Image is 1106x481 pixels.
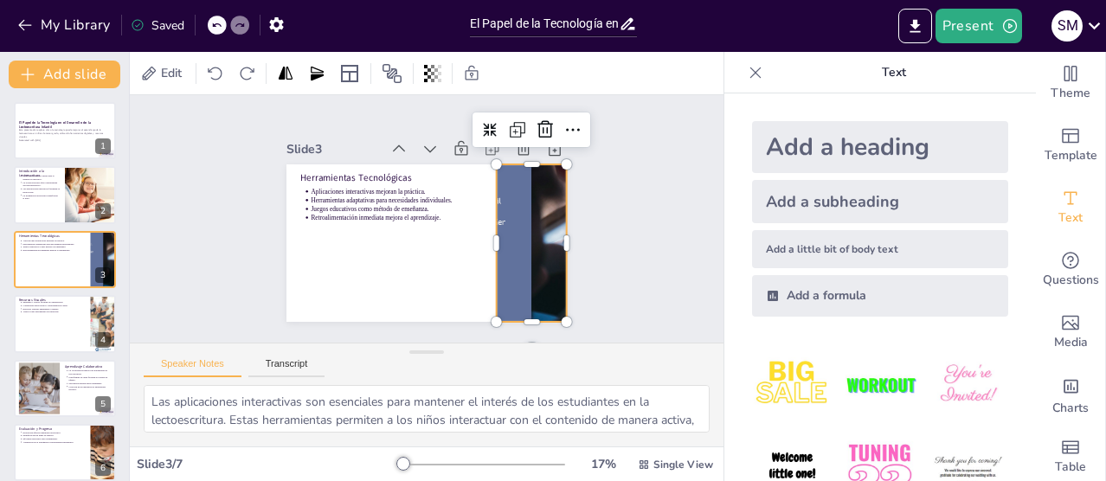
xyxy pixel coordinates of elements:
input: Insert title [470,11,619,36]
div: 6 [95,460,111,476]
div: Add text boxes [1036,176,1105,239]
span: Questions [1043,271,1099,290]
div: 3 [14,231,116,288]
div: Add a little bit of body text [752,230,1008,268]
p: Creación de un ambiente de aprendizaje positivo. [68,385,111,391]
div: S M [1051,10,1083,42]
span: Position [382,63,402,84]
p: Herramientas Tecnológicas [368,93,499,237]
img: 2.jpeg [839,344,920,425]
p: Aplicaciones interactivas mejoran la práctica. [367,112,488,245]
button: Export to PowerPoint [898,9,932,43]
p: La integración tecnológica transforma el aula. [23,193,60,199]
p: Evaluación y Progreso [19,426,86,432]
p: Retroalimentación inmediata mejora el aprendizaje. [23,248,85,252]
span: Edit [158,65,185,81]
div: Layout [336,60,363,87]
div: Get real-time input from your audience [1036,239,1105,301]
span: Text [1058,208,1083,228]
img: 3.jpeg [928,344,1008,425]
p: Herramientas adaptativas para necesidades individuales. [23,242,85,246]
div: 5 [14,360,116,417]
p: Aprendizaje Colaborativo [65,363,111,369]
p: Retroalimentación inmediata mejora el aprendizaje. [347,130,468,263]
p: Conexiones entre lectura y representación visual. [23,305,85,308]
p: Generated with [URL] [19,138,111,142]
p: Informes detallados para seguimiento. [23,437,85,440]
button: My Library [13,11,118,39]
p: Aplicaciones interactivas mejoran la práctica. [23,239,85,242]
div: Add a subheading [752,180,1008,223]
p: La tecnología hace que el aprendizaje sea más interactivo. [23,181,60,187]
button: Present [936,9,1022,43]
img: 1.jpeg [752,344,833,425]
span: Table [1055,458,1086,477]
p: Esta presentación explora cómo la tecnología puede mejorar el aprendizaje de la lectoescritura en... [19,129,111,138]
p: Adaptación de la enseñanza a necesidades individuales. [23,440,85,444]
div: 3 [95,267,111,283]
div: 6 [14,424,116,481]
div: Slide 3 [379,62,453,143]
p: Evaluación efectiva mediante tecnología. [23,431,85,434]
div: 5 [95,396,111,412]
p: Recursos Visuales [19,298,86,303]
button: Transcript [248,358,325,377]
span: Theme [1051,84,1090,103]
p: Videos como herramienta de narración. [23,311,85,314]
p: La lectoescritura es crucial para el desarrollo educativo. [23,174,60,180]
p: Juegos educativos como método de enseñanza. [353,124,474,257]
p: Imágenes y videos facilitan la comprensión. [23,301,85,305]
p: La colaboración mejora las habilidades de lectoescritura. [68,369,111,375]
p: Introducción a la Lectoescritura [19,168,60,177]
div: Add a heading [752,121,1008,173]
p: Text [769,52,1019,93]
p: Identificación de áreas de mejora. [23,434,85,438]
button: S M [1051,9,1083,43]
div: Slide 3 / 7 [137,456,399,472]
span: Single View [653,458,713,471]
div: Add charts and graphs [1036,363,1105,426]
div: 1 [95,138,111,154]
p: Las aplicaciones educativas fomentan la motivación. [23,187,60,193]
p: Herramientas adaptativas para necesidades individuales. [360,118,481,251]
span: Media [1054,333,1088,352]
strong: El Papel de la Tecnología en el Desarrollo de la Lectoescritura Infantil [19,120,91,130]
div: 17 % [582,456,624,472]
div: 2 [95,203,111,219]
p: Motivación mutua entre estudiantes. [68,382,111,385]
div: 4 [95,332,111,348]
p: Recursos visuales mantienen el interés. [23,307,85,311]
button: Speaker Notes [144,358,241,377]
button: Add slide [9,61,120,88]
div: 2 [14,166,116,223]
p: Herramientas Tecnológicas [19,234,86,239]
div: 1 [14,102,116,159]
p: Plataformas en línea facilitan el trabajo en equipo. [68,375,111,382]
div: Add a formula [752,275,1008,317]
div: 4 [14,295,116,352]
div: Change the overall theme [1036,52,1105,114]
textarea: Las aplicaciones interactivas son esenciales para mantener el interés de los estudiantes en la le... [144,385,710,433]
span: Template [1045,146,1097,165]
div: Add images, graphics, shapes or video [1036,301,1105,363]
span: Charts [1052,399,1089,418]
div: Add ready made slides [1036,114,1105,176]
p: Juegos educativos como método de enseñanza. [23,246,85,249]
div: Saved [131,17,184,34]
